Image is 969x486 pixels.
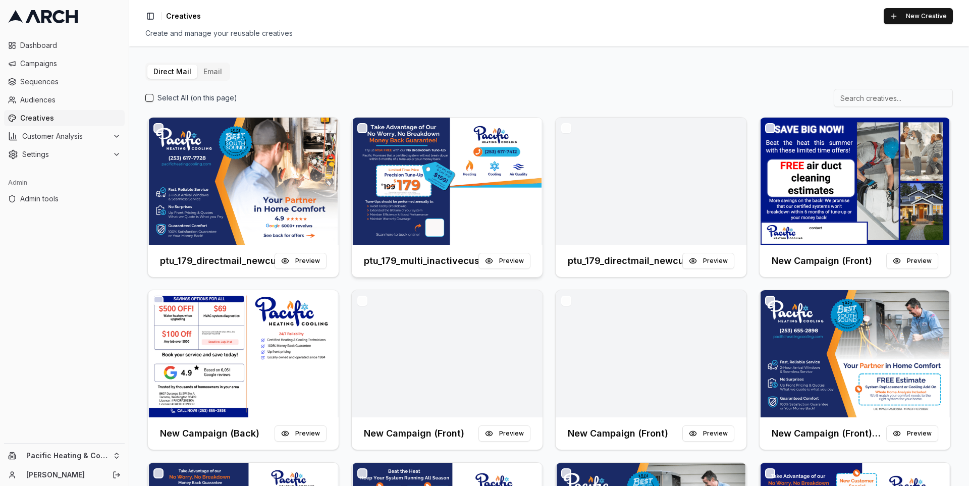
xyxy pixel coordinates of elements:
img: Back creative for ptu_179_multi_inactivecustomers_a_sept2025 [352,118,543,245]
button: Log out [110,468,124,482]
span: Creatives [166,11,201,21]
button: Preview [682,425,734,442]
span: Admin tools [20,194,121,204]
button: Preview [275,425,327,442]
span: Settings [22,149,109,159]
a: Sequences [4,74,125,90]
div: Create and manage your reusable creatives [145,28,953,38]
button: Direct Mail [147,65,197,79]
a: Campaigns [4,56,125,72]
button: New Creative [884,8,953,24]
button: Preview [682,253,734,269]
button: Settings [4,146,125,163]
button: Preview [275,253,327,269]
nav: breadcrumb [166,11,201,21]
img: Front creative for ptu_179_directmail_newcustomers_sept2025 [556,118,746,245]
h3: New Campaign (Back) [160,426,259,441]
a: Audiences [4,92,125,108]
input: Search creatives... [834,89,953,107]
span: Pacific Heating & Cooling [26,451,109,460]
img: Front creative for New Campaign (Back) [148,290,339,417]
img: Front creative for New Campaign (Front) [352,290,543,417]
h3: ptu_179_multi_inactivecustomers_a_sept2025 [364,254,478,268]
h3: New Campaign (Front) [568,426,668,441]
button: Customer Analysis [4,128,125,144]
span: Audiences [20,95,121,105]
span: Sequences [20,77,121,87]
button: Pacific Heating & Cooling [4,448,125,464]
h3: ptu_179_directmail_newcustomers_september2025 [160,254,275,268]
span: Creatives [20,113,121,123]
h3: New Campaign (Front) [772,254,872,268]
label: Select All (on this page) [157,93,237,103]
button: Preview [478,253,530,269]
h3: ptu_179_directmail_newcustomers_sept2025 [568,254,682,268]
h3: New Campaign (Front) [364,426,464,441]
a: Creatives [4,110,125,126]
img: Front creative for New Campaign (Front) (Copy) [760,290,950,417]
img: Front creative for ptu_179_directmail_newcustomers_september2025 [148,118,339,245]
button: Email [197,65,228,79]
a: [PERSON_NAME] [26,470,101,480]
button: Preview [478,425,530,442]
div: Admin [4,175,125,191]
button: Preview [886,425,938,442]
h3: New Campaign (Front) (Copy) [772,426,886,441]
span: Dashboard [20,40,121,50]
a: Dashboard [4,37,125,53]
a: Admin tools [4,191,125,207]
img: Front creative for New Campaign (Front) [556,290,746,417]
button: Preview [886,253,938,269]
span: Customer Analysis [22,131,109,141]
img: Front creative for New Campaign (Front) [760,118,950,245]
span: Campaigns [20,59,121,69]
